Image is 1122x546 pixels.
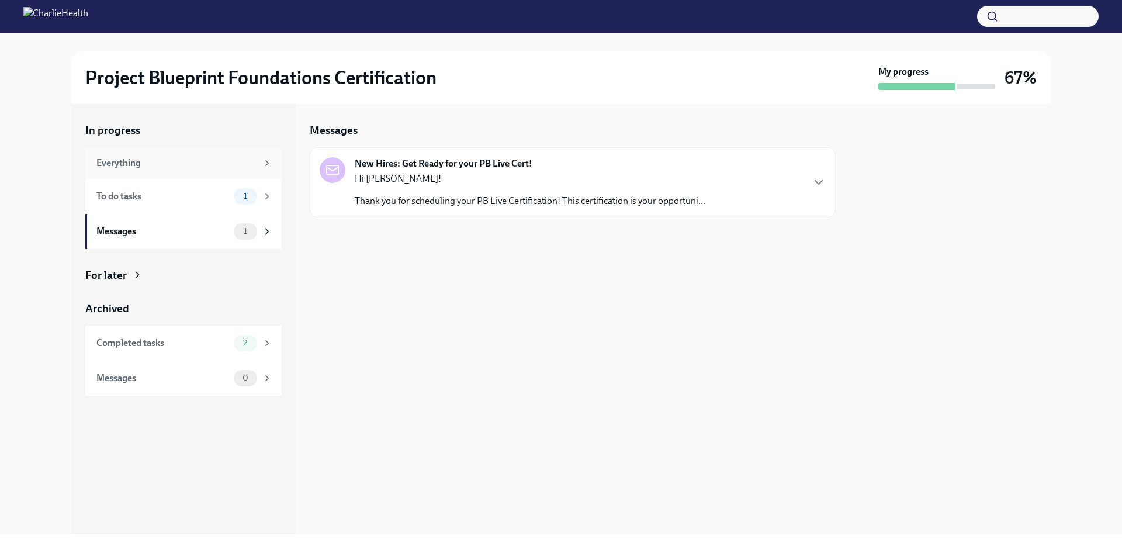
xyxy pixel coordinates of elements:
span: 1 [237,192,254,201]
a: To do tasks1 [85,179,282,214]
span: 2 [236,338,254,347]
div: To do tasks [96,190,229,203]
h3: 67% [1005,67,1037,88]
a: Messages0 [85,361,282,396]
span: 1 [237,227,254,236]
span: 0 [236,374,255,382]
p: Hi [PERSON_NAME]! [355,172,705,185]
p: Thank you for scheduling your PB Live Certification! This certification is your opportuni... [355,195,705,208]
a: For later [85,268,282,283]
a: Messages1 [85,214,282,249]
div: Messages [96,372,229,385]
a: Archived [85,301,282,316]
div: For later [85,268,127,283]
a: In progress [85,123,282,138]
strong: My progress [878,65,929,78]
div: Everything [96,157,257,170]
a: Completed tasks2 [85,326,282,361]
div: Messages [96,225,229,238]
img: CharlieHealth [23,7,88,26]
h2: Project Blueprint Foundations Certification [85,66,437,89]
h5: Messages [310,123,358,138]
div: Completed tasks [96,337,229,350]
a: Everything [85,147,282,179]
strong: New Hires: Get Ready for your PB Live Cert! [355,157,532,170]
